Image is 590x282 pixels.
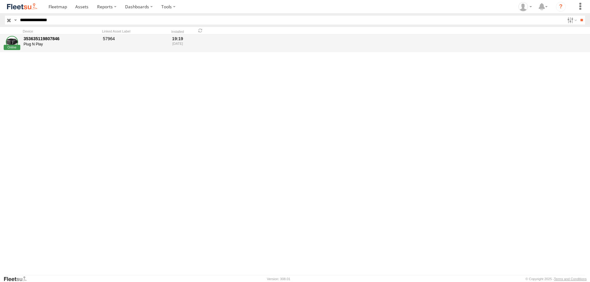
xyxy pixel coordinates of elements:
div: 57964 [102,35,163,52]
div: Device [23,29,100,33]
div: 19:19 [DATE] [166,35,189,52]
div: Linked Asset Label [102,29,163,33]
label: Search Query [13,16,18,25]
img: fleetsu-logo-horizontal.svg [6,2,38,11]
label: Search Filter Options [565,16,578,25]
div: © Copyright 2025 - [525,277,587,281]
div: Installed [166,30,189,33]
a: Terms and Conditions [554,277,587,281]
div: 353635119807846 [24,36,99,41]
span: Refresh [197,28,204,33]
a: Visit our Website [3,276,32,282]
i: ? [556,2,566,12]
div: Plug N Play [24,42,99,47]
div: Muhammad Babar Raza [516,2,534,11]
div: Version: 308.01 [267,277,290,281]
